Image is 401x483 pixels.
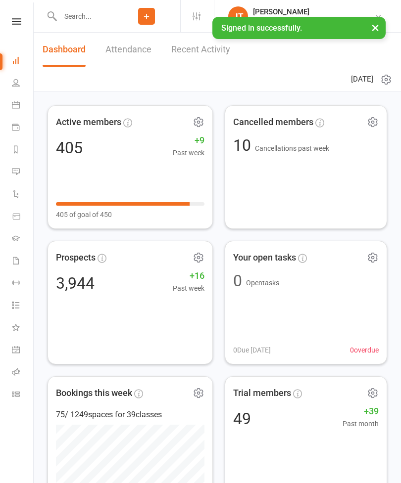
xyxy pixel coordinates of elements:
span: Trial members [233,386,291,400]
div: 405 [56,140,83,156]
span: Past week [173,283,204,294]
div: 75 / 1249 spaces for 39 classes [56,408,204,421]
span: Past month [343,418,379,429]
span: Cancellations past week [255,144,329,152]
div: 0 [233,273,242,289]
span: [DATE] [351,73,373,85]
a: Calendar [12,95,34,117]
span: Your open tasks [233,251,296,265]
a: Reports [12,139,34,162]
a: Dashboard [12,50,34,73]
a: Dashboard [43,33,86,67]
span: +9 [173,133,204,148]
a: Payments [12,117,34,139]
span: 0 Due [DATE] [233,345,271,355]
div: 3,944 [56,275,95,291]
span: +39 [343,404,379,419]
input: Search... [57,9,113,23]
span: Active members [56,115,121,130]
span: Past week [173,147,204,158]
a: People [12,73,34,95]
a: Class kiosk mode [12,384,34,406]
div: 49 [233,411,251,427]
div: [PERSON_NAME] [253,7,374,16]
a: What's New [12,317,34,340]
span: Open tasks [246,279,279,287]
a: Roll call kiosk mode [12,362,34,384]
div: Urban Muaythai - [GEOGRAPHIC_DATA] [253,16,374,25]
span: 0 overdue [350,345,379,355]
span: +16 [173,269,204,283]
a: Attendance [105,33,151,67]
a: General attendance kiosk mode [12,340,34,362]
button: × [366,17,384,38]
div: JT [228,6,248,26]
span: Prospects [56,251,96,265]
a: Recent Activity [171,33,230,67]
span: Cancelled members [233,115,313,130]
span: Bookings this week [56,386,132,400]
a: Product Sales [12,206,34,228]
span: 10 [233,136,255,155]
span: Signed in successfully. [221,23,302,33]
span: 405 of goal of 450 [56,209,112,220]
